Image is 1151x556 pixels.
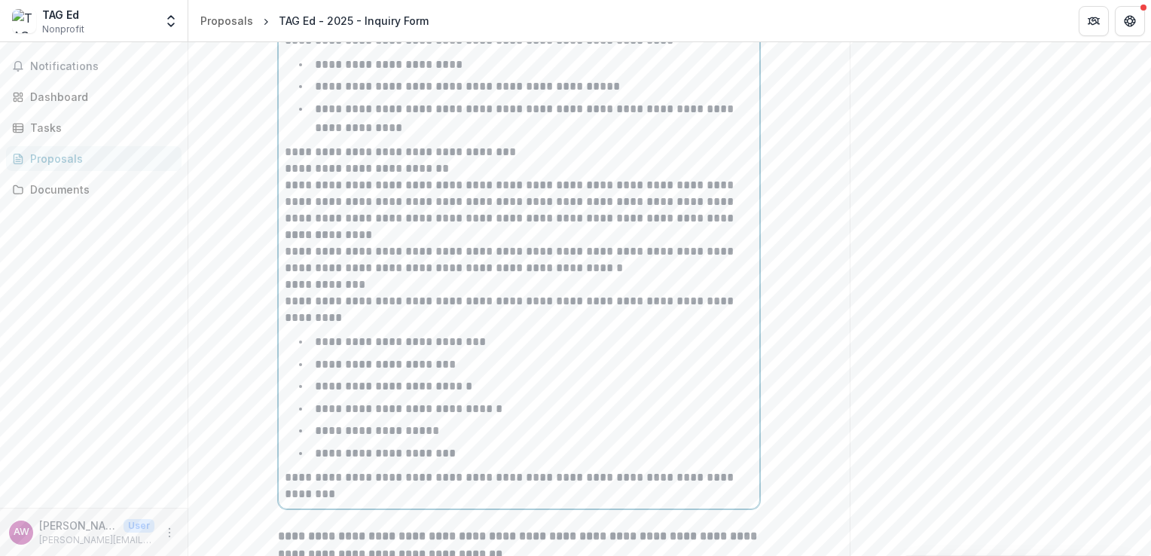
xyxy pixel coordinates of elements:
[6,115,182,140] a: Tasks
[1115,6,1145,36] button: Get Help
[39,533,154,547] p: [PERSON_NAME][EMAIL_ADDRESS][DOMAIN_NAME]
[194,10,435,32] nav: breadcrumb
[6,84,182,109] a: Dashboard
[6,146,182,171] a: Proposals
[30,182,169,197] div: Documents
[279,13,429,29] div: TAG Ed - 2025 - Inquiry Form
[39,518,118,533] p: [PERSON_NAME]
[30,120,169,136] div: Tasks
[6,177,182,202] a: Documents
[42,7,84,23] div: TAG Ed
[30,60,176,73] span: Notifications
[12,9,36,33] img: TAG Ed
[42,23,84,36] span: Nonprofit
[160,524,179,542] button: More
[14,527,29,537] div: Anwar Walker
[30,89,169,105] div: Dashboard
[194,10,259,32] a: Proposals
[200,13,253,29] div: Proposals
[160,6,182,36] button: Open entity switcher
[30,151,169,166] div: Proposals
[6,54,182,78] button: Notifications
[1079,6,1109,36] button: Partners
[124,519,154,533] p: User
